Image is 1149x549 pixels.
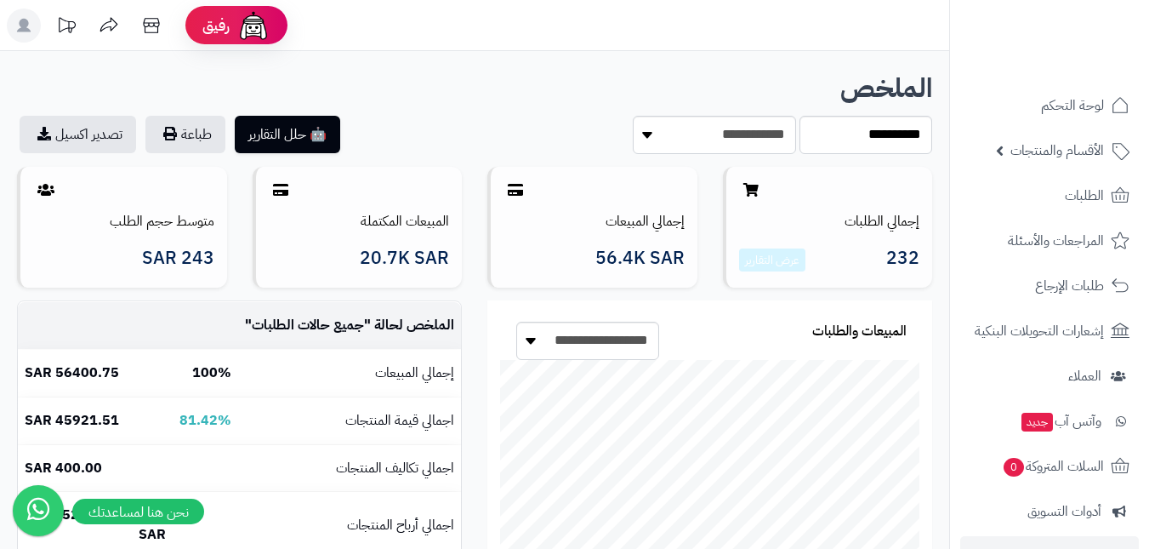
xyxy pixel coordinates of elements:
a: العملاء [960,356,1139,397]
span: إشعارات التحويلات البنكية [975,319,1104,343]
a: إجمالي المبيعات [606,211,685,232]
a: طلبات الإرجاع [960,266,1139,306]
img: ai-face.png [236,9,270,43]
span: الأقسام والمنتجات [1010,139,1104,163]
a: أدوات التسويق [960,491,1139,532]
a: متوسط حجم الطلب [110,211,214,232]
span: 56.4K SAR [595,249,685,268]
span: جديد [1021,413,1053,432]
b: 400.00 SAR [25,458,102,478]
span: 0 [1004,458,1024,477]
span: 232 [886,249,919,272]
a: السلات المتروكة0 [960,446,1139,487]
span: رفيق [202,15,230,36]
span: طلبات الإرجاع [1035,274,1104,298]
b: 45521.51 SAR [45,505,166,545]
img: logo-2.png [1033,40,1133,76]
td: الملخص لحالة " " [238,302,461,349]
span: لوحة التحكم [1041,94,1104,117]
b: 45921.51 SAR [25,410,119,431]
h3: المبيعات والطلبات [812,324,907,340]
span: أدوات التسويق [1027,500,1101,523]
span: العملاء [1068,364,1101,388]
span: الطلبات [1065,184,1104,208]
a: إشعارات التحويلات البنكية [960,311,1139,352]
a: المبيعات المكتملة [361,211,449,232]
a: الطلبات [960,175,1139,216]
button: طباعة [145,116,225,153]
button: 🤖 حلل التقارير [235,116,340,153]
a: إجمالي الطلبات [845,211,919,232]
span: وآتس آب [1020,409,1101,433]
td: اجمالي تكاليف المنتجات [238,445,461,492]
a: لوحة التحكم [960,85,1139,126]
b: الملخص [840,68,932,108]
td: اجمالي قيمة المنتجات [238,397,461,444]
b: 81.42% [179,410,231,431]
b: 56400.75 SAR [25,363,119,383]
a: تصدير اكسيل [20,116,136,153]
td: إجمالي المبيعات [238,350,461,397]
b: 100% [192,363,231,383]
a: وآتس آبجديد [960,401,1139,442]
span: المراجعات والأسئلة [1008,229,1104,253]
a: المراجعات والأسئلة [960,220,1139,261]
span: 20.7K SAR [360,249,449,268]
span: جميع حالات الطلبات [252,315,364,335]
a: تحديثات المنصة [45,9,88,47]
span: السلات المتروكة [1002,455,1104,478]
a: عرض التقارير [745,251,799,269]
span: 243 SAR [142,249,214,268]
